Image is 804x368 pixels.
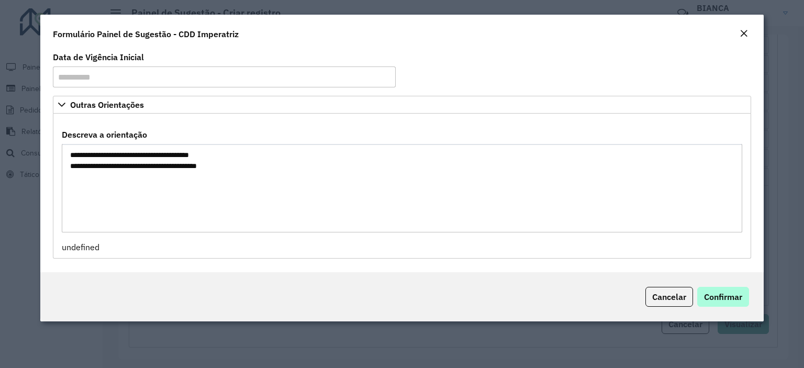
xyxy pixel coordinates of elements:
span: Outras Orientações [70,101,144,109]
span: Cancelar [652,292,686,302]
button: Cancelar [645,287,693,307]
a: Outras Orientações [53,96,751,114]
em: Fechar [740,29,748,38]
div: Outras Orientações [53,114,751,259]
label: Descreva a orientação [62,128,147,141]
span: Confirmar [704,292,742,302]
label: Data de Vigência Inicial [53,51,144,63]
button: Confirmar [697,287,749,307]
h4: Formulário Painel de Sugestão - CDD Imperatriz [53,28,239,40]
button: Close [736,27,751,41]
span: undefined [62,242,99,252]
